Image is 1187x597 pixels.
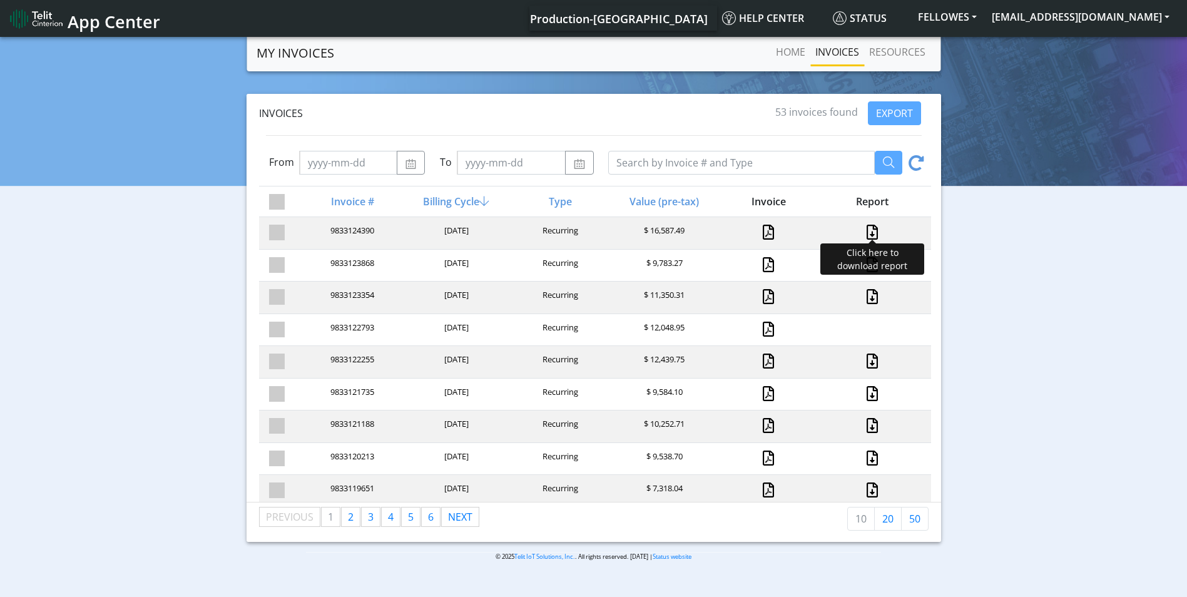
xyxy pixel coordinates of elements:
div: 9833122793 [299,322,403,339]
a: Telit IoT Solutions, Inc. [514,553,575,561]
span: App Center [68,10,160,33]
div: Invoice [715,194,819,209]
div: [DATE] [403,225,507,242]
button: EXPORT [868,101,921,125]
span: Status [833,11,887,25]
span: Production-[GEOGRAPHIC_DATA] [530,11,708,26]
a: Your current platform instance [529,6,707,31]
div: $ 9,538.70 [611,451,715,467]
img: status.svg [833,11,847,25]
div: 9833120213 [299,451,403,467]
p: © 2025 . All rights reserved. [DATE] | [306,552,881,561]
span: 3 [368,510,374,524]
div: 9833123868 [299,257,403,274]
div: $ 16,587.49 [611,225,715,242]
label: To [440,155,452,170]
span: 5 [408,510,414,524]
div: [DATE] [403,386,507,403]
span: Invoices [259,106,303,120]
div: 9833123354 [299,289,403,306]
div: Report [819,194,923,209]
div: Type [507,194,611,209]
div: Recurring [507,322,611,339]
button: [EMAIL_ADDRESS][DOMAIN_NAME] [984,6,1177,28]
div: 9833119651 [299,482,403,499]
div: 9833124390 [299,225,403,242]
ul: Pagination [259,507,480,527]
input: yyyy-mm-dd [299,151,397,175]
a: Status [828,6,910,31]
div: $ 9,783.27 [611,257,715,274]
div: [DATE] [403,257,507,274]
div: Recurring [507,257,611,274]
div: Recurring [507,482,611,499]
div: $ 12,439.75 [611,354,715,370]
label: From [269,155,294,170]
button: FELLOWES [910,6,984,28]
div: Recurring [507,289,611,306]
a: 20 [874,507,902,531]
img: calendar.svg [573,159,585,169]
span: 4 [388,510,394,524]
span: Help center [722,11,804,25]
div: Click here to download report [820,243,924,275]
div: $ 10,252.71 [611,418,715,435]
div: [DATE] [403,322,507,339]
a: Status website [653,553,691,561]
div: $ 7,318.04 [611,482,715,499]
span: Previous [266,510,313,524]
div: $ 9,584.10 [611,386,715,403]
div: 9833122255 [299,354,403,370]
div: Recurring [507,418,611,435]
a: RESOURCES [864,39,930,64]
input: yyyy-mm-dd [457,151,566,175]
a: INVOICES [810,39,864,64]
div: Recurring [507,225,611,242]
div: Invoice # [299,194,403,209]
a: App Center [10,5,158,32]
img: calendar.svg [405,159,417,169]
div: [DATE] [403,354,507,370]
div: [DATE] [403,418,507,435]
a: 50 [901,507,929,531]
span: 6 [428,510,434,524]
div: Value (pre-tax) [611,194,715,209]
div: Recurring [507,354,611,370]
div: $ 12,048.95 [611,322,715,339]
span: 2 [348,510,354,524]
span: 53 invoices found [775,105,858,119]
div: Recurring [507,386,611,403]
div: $ 11,350.31 [611,289,715,306]
span: 1 [328,510,334,524]
div: [DATE] [403,289,507,306]
img: logo-telit-cinterion-gw-new.png [10,9,63,29]
a: Home [771,39,810,64]
div: 9833121188 [299,418,403,435]
div: [DATE] [403,451,507,467]
input: Search by Invoice # and Type [608,151,875,175]
a: MY INVOICES [257,41,334,66]
div: Billing Cycle [403,194,507,209]
img: knowledge.svg [722,11,736,25]
div: Recurring [507,451,611,467]
a: Help center [717,6,828,31]
div: [DATE] [403,482,507,499]
div: 9833121735 [299,386,403,403]
a: Next page [442,508,479,526]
